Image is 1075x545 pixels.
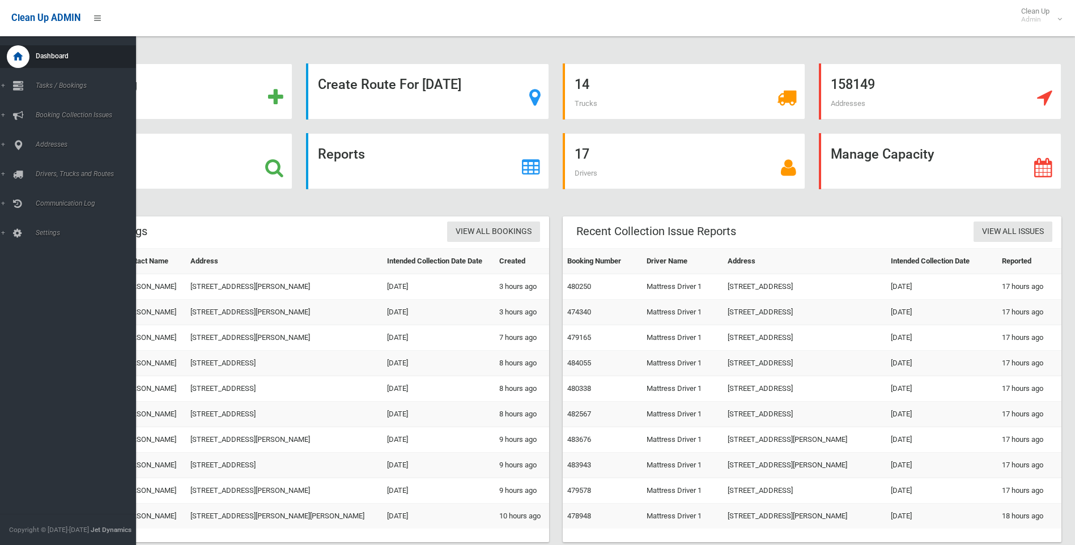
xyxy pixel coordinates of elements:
td: [STREET_ADDRESS] [723,274,886,300]
strong: Jet Dynamics [91,526,131,534]
td: [DATE] [886,325,997,351]
a: 158149 Addresses [819,63,1061,120]
span: Dashboard [32,52,145,60]
td: [DATE] [383,325,495,351]
a: 484055 [567,359,591,367]
th: Booking Number [563,249,643,274]
a: 483676 [567,435,591,444]
td: [STREET_ADDRESS] [723,478,886,504]
td: [DATE] [886,453,997,478]
td: 9 hours ago [495,478,549,504]
span: Drivers, Trucks and Routes [32,170,145,178]
span: Clean Up [1015,7,1061,24]
td: [PERSON_NAME] [117,478,185,504]
span: Addresses [831,99,865,108]
td: Mattress Driver 1 [642,351,723,376]
td: [PERSON_NAME] [117,325,185,351]
td: [STREET_ADDRESS][PERSON_NAME][PERSON_NAME] [186,504,383,529]
td: [DATE] [886,427,997,453]
td: [STREET_ADDRESS][PERSON_NAME] [186,325,383,351]
td: 3 hours ago [495,274,549,300]
td: [STREET_ADDRESS] [186,453,383,478]
td: [DATE] [383,478,495,504]
td: [STREET_ADDRESS][PERSON_NAME] [723,453,886,478]
td: 17 hours ago [997,427,1061,453]
strong: 158149 [831,76,875,92]
td: 3 hours ago [495,300,549,325]
th: Contact Name [117,249,185,274]
td: [PERSON_NAME] [117,300,185,325]
a: Manage Capacity [819,133,1061,189]
a: View All Bookings [447,222,540,242]
td: 17 hours ago [997,376,1061,402]
span: Clean Up ADMIN [11,12,80,23]
td: 17 hours ago [997,274,1061,300]
td: 17 hours ago [997,300,1061,325]
td: [STREET_ADDRESS][PERSON_NAME] [723,504,886,529]
td: Mattress Driver 1 [642,300,723,325]
span: Booking Collection Issues [32,111,145,119]
td: [DATE] [383,351,495,376]
td: [STREET_ADDRESS] [723,351,886,376]
span: Trucks [575,99,597,108]
th: Created [495,249,549,274]
a: 478948 [567,512,591,520]
td: Mattress Driver 1 [642,427,723,453]
a: 479165 [567,333,591,342]
td: [STREET_ADDRESS] [723,300,886,325]
a: 479578 [567,486,591,495]
td: Mattress Driver 1 [642,504,723,529]
td: [DATE] [886,351,997,376]
a: 480338 [567,384,591,393]
td: [PERSON_NAME] [117,402,185,427]
td: 9 hours ago [495,427,549,453]
th: Driver Name [642,249,723,274]
td: Mattress Driver 1 [642,453,723,478]
span: Addresses [32,140,145,148]
strong: 17 [575,146,589,162]
td: [STREET_ADDRESS][PERSON_NAME] [186,300,383,325]
a: Search [50,133,292,189]
td: [DATE] [383,504,495,529]
td: [DATE] [886,504,997,529]
strong: Manage Capacity [831,146,934,162]
td: [DATE] [886,376,997,402]
td: [STREET_ADDRESS] [723,376,886,402]
td: 7 hours ago [495,325,549,351]
span: Tasks / Bookings [32,82,145,90]
th: Intended Collection Date Date [383,249,495,274]
td: [STREET_ADDRESS] [186,376,383,402]
td: 17 hours ago [997,351,1061,376]
span: Settings [32,229,145,237]
a: Create Route For [DATE] [306,63,549,120]
a: 17 Drivers [563,133,805,189]
th: Reported [997,249,1061,274]
td: Mattress Driver 1 [642,376,723,402]
a: View All Issues [974,222,1052,242]
td: [DATE] [383,274,495,300]
strong: Create Route For [DATE] [318,76,461,92]
td: [STREET_ADDRESS] [723,402,886,427]
td: 17 hours ago [997,402,1061,427]
td: 17 hours ago [997,325,1061,351]
td: [STREET_ADDRESS][PERSON_NAME] [186,274,383,300]
td: [DATE] [886,300,997,325]
td: [STREET_ADDRESS][PERSON_NAME] [186,478,383,504]
td: [DATE] [886,402,997,427]
a: 480250 [567,282,591,291]
td: 8 hours ago [495,402,549,427]
td: [PERSON_NAME] [117,453,185,478]
td: 17 hours ago [997,478,1061,504]
td: [DATE] [383,427,495,453]
td: 10 hours ago [495,504,549,529]
td: [PERSON_NAME] [117,376,185,402]
td: [DATE] [383,453,495,478]
span: Drivers [575,169,597,177]
td: 8 hours ago [495,376,549,402]
td: 8 hours ago [495,351,549,376]
td: [STREET_ADDRESS][PERSON_NAME] [723,427,886,453]
a: Reports [306,133,549,189]
td: [STREET_ADDRESS] [723,325,886,351]
td: Mattress Driver 1 [642,478,723,504]
td: [PERSON_NAME] [117,427,185,453]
